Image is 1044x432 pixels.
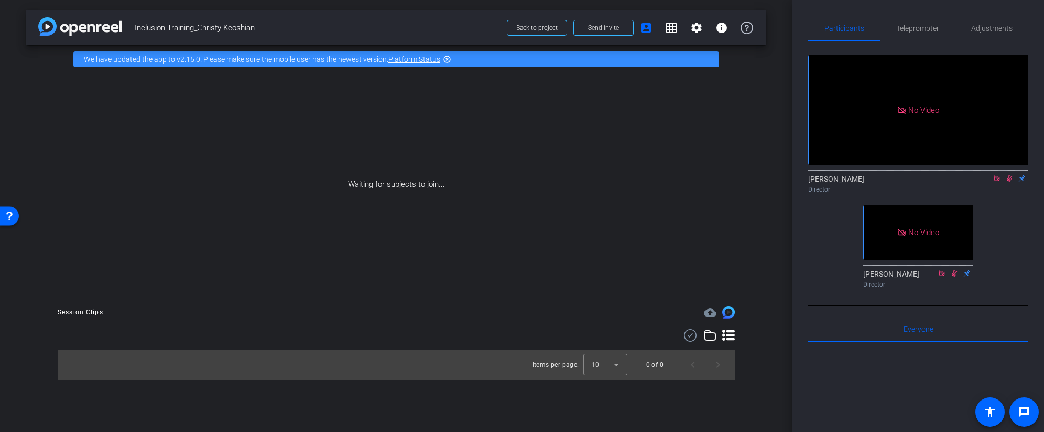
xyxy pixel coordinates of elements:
[573,20,634,36] button: Send invite
[58,307,103,318] div: Session Clips
[704,306,716,319] span: Destinations for your clips
[135,17,501,38] span: Inclusion Training_Christy Keoshian
[722,306,735,319] img: Session clips
[38,17,122,36] img: app-logo
[705,352,731,377] button: Next page
[824,25,864,32] span: Participants
[984,406,996,418] mat-icon: accessibility
[26,73,766,296] div: Waiting for subjects to join...
[715,22,728,34] mat-icon: info
[908,105,939,114] span: No Video
[971,25,1013,32] span: Adjustments
[863,269,973,289] div: [PERSON_NAME]
[388,55,440,64] a: Platform Status
[443,55,451,64] mat-icon: highlight_off
[73,51,719,67] div: We have updated the app to v2.15.0. Please make sure the mobile user has the newest version.
[516,24,558,31] span: Back to project
[908,228,939,237] span: No Video
[808,174,1028,194] div: [PERSON_NAME]
[904,325,933,333] span: Everyone
[665,22,678,34] mat-icon: grid_on
[863,280,973,289] div: Director
[690,22,703,34] mat-icon: settings
[507,20,567,36] button: Back to project
[532,360,579,370] div: Items per page:
[1018,406,1030,418] mat-icon: message
[588,24,619,32] span: Send invite
[640,22,652,34] mat-icon: account_box
[808,185,1028,194] div: Director
[704,306,716,319] mat-icon: cloud_upload
[896,25,939,32] span: Teleprompter
[646,360,664,370] div: 0 of 0
[680,352,705,377] button: Previous page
